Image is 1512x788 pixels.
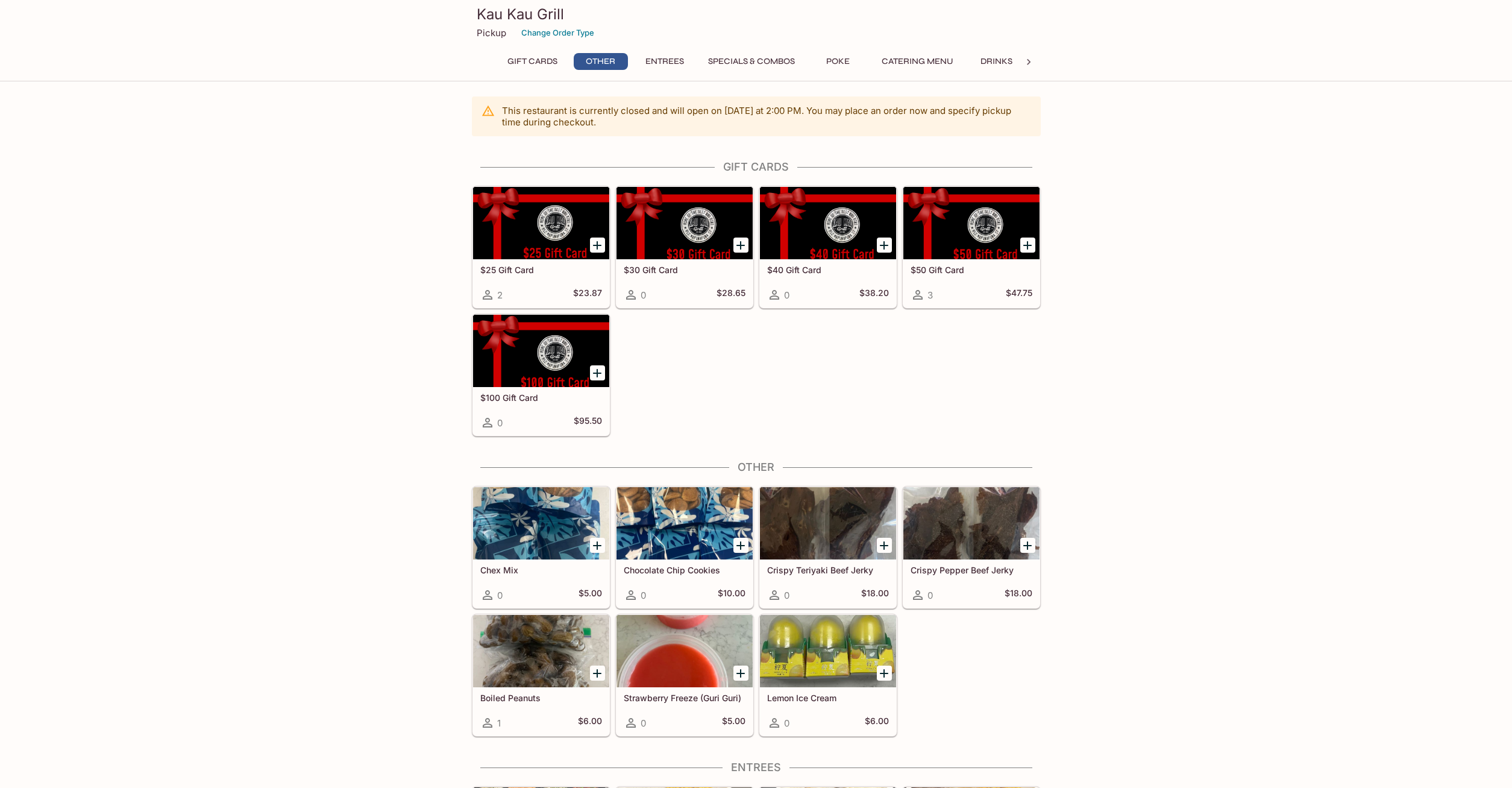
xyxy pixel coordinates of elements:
[903,186,1040,308] a: $50 Gift Card3$47.75
[760,187,896,259] div: $40 Gift Card
[616,186,753,308] a: $30 Gift Card0$28.65
[767,565,889,575] h5: Crispy Teriyaki Beef Jerky
[759,614,897,736] a: Lemon Ice Cream0$6.00
[480,693,602,703] h5: Boiled Peanuts
[616,615,753,687] div: Strawberry Freeze (Guri Guri)
[717,288,745,302] h5: $28.65
[480,392,602,403] h5: $100 Gift Card
[616,487,753,559] div: Chocolate Chip Cookies
[472,314,610,436] a: $100 Gift Card0$95.50
[480,265,602,275] h5: $25 Gift Card
[1020,538,1035,553] button: Add Crispy Pepper Beef Jerky
[516,24,600,42] button: Change Order Type
[616,487,753,608] a: Chocolate Chip Cookies0$10.00
[875,53,960,70] button: Catering Menu
[722,716,745,730] h5: $5.00
[784,590,789,601] span: 0
[701,53,801,70] button: Specials & Combos
[927,590,933,601] span: 0
[497,417,503,429] span: 0
[477,27,506,39] p: Pickup
[473,315,609,387] div: $100 Gift Card
[903,487,1040,559] div: Crispy Pepper Beef Jerky
[641,289,646,301] span: 0
[784,717,789,729] span: 0
[911,265,1032,275] h5: $50 Gift Card
[861,588,889,602] h5: $18.00
[903,187,1040,259] div: $50 Gift Card
[811,53,865,70] button: Poke
[760,615,896,687] div: Lemon Ice Cream
[733,538,748,553] button: Add Chocolate Chip Cookies
[759,186,897,308] a: $40 Gift Card0$38.20
[574,415,602,430] h5: $95.50
[473,187,609,259] div: $25 Gift Card
[502,105,1031,128] p: This restaurant is currently closed and will open on [DATE] at 2:00 PM . You may place an order n...
[641,717,646,729] span: 0
[877,538,892,553] button: Add Crispy Teriyaki Beef Jerky
[641,590,646,601] span: 0
[497,717,501,729] span: 1
[624,265,745,275] h5: $30 Gift Card
[624,693,745,703] h5: Strawberry Freeze (Guri Guri)
[877,666,892,681] button: Add Lemon Ice Cream
[477,5,1036,24] h3: Kau Kau Grill
[473,615,609,687] div: Boiled Peanuts
[760,487,896,559] div: Crispy Teriyaki Beef Jerky
[1006,288,1032,302] h5: $47.75
[501,53,564,70] button: Gift Cards
[970,53,1024,70] button: Drinks
[877,238,892,253] button: Add $40 Gift Card
[767,265,889,275] h5: $40 Gift Card
[472,487,610,608] a: Chex Mix0$5.00
[759,487,897,608] a: Crispy Teriyaki Beef Jerky0$18.00
[733,666,748,681] button: Add Strawberry Freeze (Guri Guri)
[733,238,748,253] button: Add $30 Gift Card
[497,590,503,601] span: 0
[472,461,1041,474] h4: Other
[911,565,1032,575] h5: Crispy Pepper Beef Jerky
[573,288,602,302] h5: $23.87
[638,53,692,70] button: Entrees
[1020,238,1035,253] button: Add $50 Gift Card
[767,693,889,703] h5: Lemon Ice Cream
[784,289,789,301] span: 0
[865,716,889,730] h5: $6.00
[579,588,602,602] h5: $5.00
[903,487,1040,608] a: Crispy Pepper Beef Jerky0$18.00
[590,238,605,253] button: Add $25 Gift Card
[1005,588,1032,602] h5: $18.00
[574,53,628,70] button: Other
[578,716,602,730] h5: $6.00
[859,288,889,302] h5: $38.20
[497,289,503,301] span: 2
[616,614,753,736] a: Strawberry Freeze (Guri Guri)0$5.00
[616,187,753,259] div: $30 Gift Card
[624,565,745,575] h5: Chocolate Chip Cookies
[473,487,609,559] div: Chex Mix
[590,538,605,553] button: Add Chex Mix
[472,761,1041,774] h4: Entrees
[472,186,610,308] a: $25 Gift Card2$23.87
[472,160,1041,174] h4: Gift Cards
[590,666,605,681] button: Add Boiled Peanuts
[927,289,933,301] span: 3
[480,565,602,575] h5: Chex Mix
[590,365,605,380] button: Add $100 Gift Card
[718,588,745,602] h5: $10.00
[472,614,610,736] a: Boiled Peanuts1$6.00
